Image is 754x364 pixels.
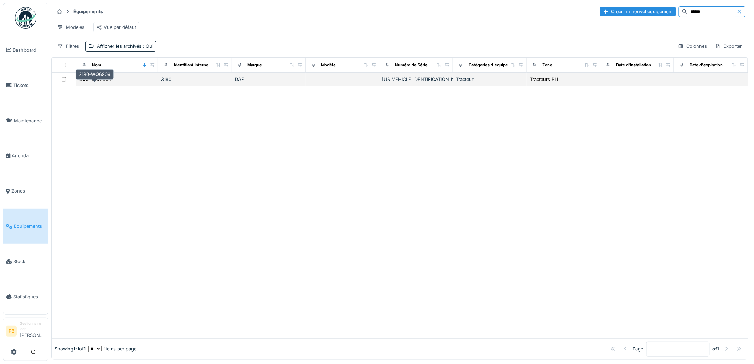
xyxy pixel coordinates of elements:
[235,76,303,83] div: DAF
[469,62,518,68] div: Catégories d'équipement
[3,279,48,314] a: Statistiques
[55,345,86,352] div: Showing 1 - 1 of 1
[600,7,676,16] div: Créer un nouvel équipement
[382,76,450,83] div: [US_VEHICLE_IDENTIFICATION_NUMBER]
[6,321,45,343] a: FB Gestionnaire local[PERSON_NAME]
[54,22,88,32] div: Modèles
[3,68,48,103] a: Tickets
[6,326,17,337] li: FB
[3,244,48,279] a: Stock
[54,41,82,51] div: Filtres
[690,62,723,68] div: Date d'expiration
[11,188,45,194] span: Zones
[161,76,229,83] div: 3180
[713,345,719,352] strong: of 1
[530,76,559,83] div: Tracteurs PLL
[675,41,711,51] div: Colonnes
[542,62,552,68] div: Zone
[3,209,48,244] a: Équipements
[712,41,745,51] div: Exporter
[15,7,36,29] img: Badge_color-CXgf-gQk.svg
[3,32,48,68] a: Dashboard
[3,103,48,138] a: Maintenance
[92,62,101,68] div: Nom
[12,152,45,159] span: Agenda
[321,62,336,68] div: Modèle
[76,69,114,80] div: 3180-WQ6809
[3,138,48,174] a: Agenda
[456,76,524,83] div: Tracteur
[14,117,45,124] span: Maintenance
[174,62,208,68] div: Identifiant interne
[633,345,644,352] div: Page
[3,174,48,209] a: Zones
[97,24,136,31] div: Vue par défaut
[13,82,45,89] span: Tickets
[12,47,45,53] span: Dashboard
[88,345,136,352] div: items per page
[13,293,45,300] span: Statistiques
[97,43,153,50] div: Afficher les archivés
[14,223,45,230] span: Équipements
[20,321,45,332] div: Gestionnaire local
[20,321,45,342] li: [PERSON_NAME]
[71,8,106,15] strong: Équipements
[248,62,262,68] div: Marque
[141,43,153,49] span: : Oui
[395,62,428,68] div: Numéro de Série
[616,62,651,68] div: Date d'Installation
[13,258,45,265] span: Stock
